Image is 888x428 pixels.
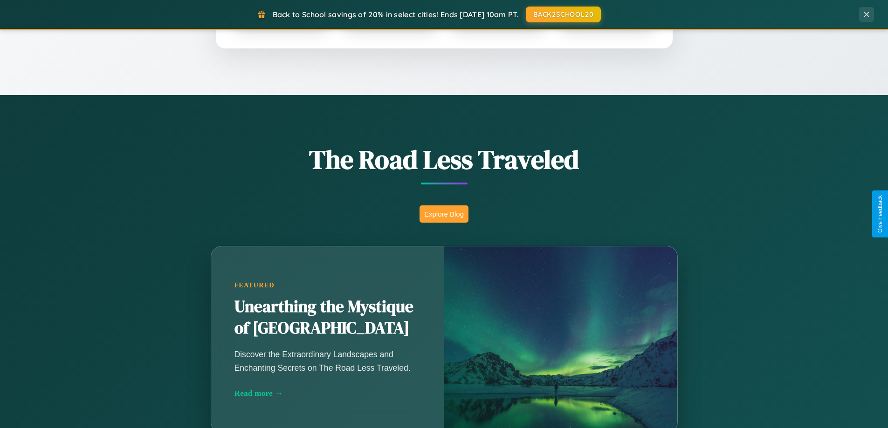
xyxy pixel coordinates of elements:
[234,296,421,339] h2: Unearthing the Mystique of [GEOGRAPHIC_DATA]
[420,205,468,223] button: Explore Blog
[165,142,724,177] h1: The Road Less Traveled
[526,7,601,22] button: BACK2SCHOOL20
[234,388,421,398] div: Read more →
[234,281,421,289] div: Featured
[273,10,519,19] span: Back to School savings of 20% in select cities! Ends [DATE] 10am PT.
[234,348,421,374] p: Discover the Extraordinary Landscapes and Enchanting Secrets on The Road Less Traveled.
[877,195,883,233] div: Give Feedback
